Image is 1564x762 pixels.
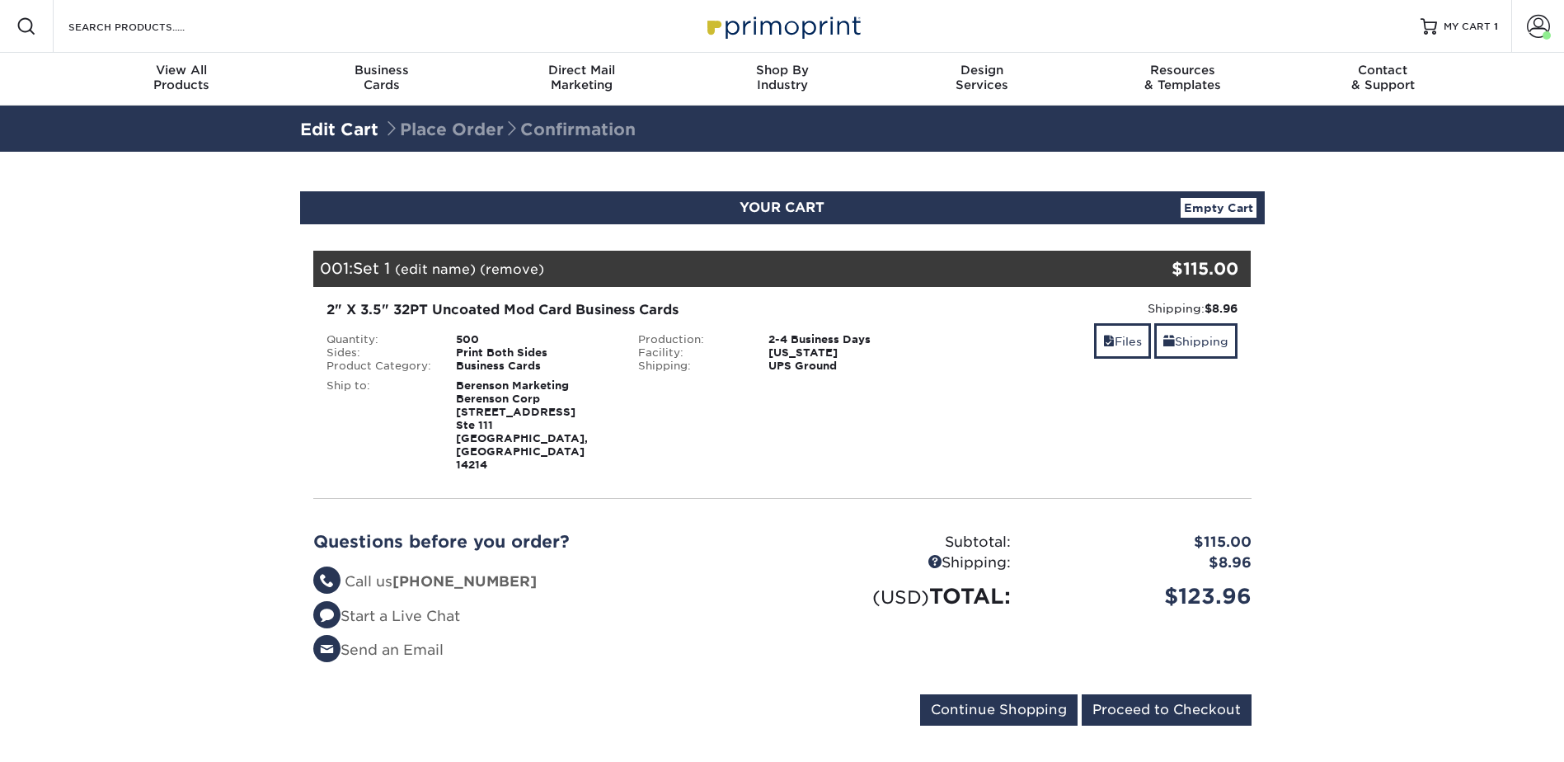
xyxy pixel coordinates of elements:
[481,53,682,106] a: Direct MailMarketing
[682,63,882,78] span: Shop By
[1094,323,1151,359] a: Files
[700,8,865,44] img: Primoprint
[1023,553,1264,574] div: $8.96
[872,586,929,608] small: (USD)
[1163,335,1175,348] span: shipping
[682,63,882,92] div: Industry
[740,200,824,215] span: YOUR CART
[444,346,626,360] div: Print Both Sides
[326,300,926,320] div: 2" X 3.5" 32PT Uncoated Mod Card Business Cards
[756,360,938,373] div: UPS Ground
[281,53,481,106] a: BusinessCards
[1083,63,1283,78] span: Resources
[756,333,938,346] div: 2-4 Business Days
[1095,256,1239,281] div: $115.00
[756,346,938,360] div: [US_STATE]
[82,63,282,92] div: Products
[626,333,756,346] div: Production:
[882,63,1083,92] div: Services
[314,379,444,472] div: Ship to:
[1181,198,1256,218] a: Empty Cart
[1083,63,1283,92] div: & Templates
[300,120,378,139] a: Edit Cart
[1083,53,1283,106] a: Resources& Templates
[281,63,481,92] div: Cards
[682,53,882,106] a: Shop ByIndustry
[882,53,1083,106] a: DesignServices
[882,63,1083,78] span: Design
[392,573,537,590] strong: [PHONE_NUMBER]
[383,120,636,139] span: Place Order Confirmation
[313,571,770,593] li: Call us
[313,608,460,624] a: Start a Live Chat
[782,553,1023,574] div: Shipping:
[82,53,282,106] a: View AllProducts
[481,63,682,92] div: Marketing
[1205,302,1238,315] strong: $8.96
[444,333,626,346] div: 500
[1023,532,1264,553] div: $115.00
[1023,581,1264,612] div: $123.96
[782,532,1023,553] div: Subtotal:
[1283,63,1483,92] div: & Support
[313,642,444,658] a: Send an Email
[782,581,1023,612] div: TOTAL:
[395,261,476,277] a: (edit name)
[313,532,770,552] h2: Questions before you order?
[313,251,1095,287] div: 001:
[1494,21,1498,32] span: 1
[920,694,1078,726] input: Continue Shopping
[626,360,756,373] div: Shipping:
[626,346,756,360] div: Facility:
[951,300,1238,317] div: Shipping:
[82,63,282,78] span: View All
[1103,335,1115,348] span: files
[1082,694,1252,726] input: Proceed to Checkout
[314,333,444,346] div: Quantity:
[456,379,588,471] strong: Berenson Marketing Berenson Corp [STREET_ADDRESS] Ste 111 [GEOGRAPHIC_DATA], [GEOGRAPHIC_DATA] 14214
[480,261,544,277] a: (remove)
[481,63,682,78] span: Direct Mail
[353,259,390,277] span: Set 1
[314,360,444,373] div: Product Category:
[1444,20,1491,34] span: MY CART
[67,16,228,36] input: SEARCH PRODUCTS.....
[444,360,626,373] div: Business Cards
[281,63,481,78] span: Business
[1283,53,1483,106] a: Contact& Support
[314,346,444,360] div: Sides:
[1283,63,1483,78] span: Contact
[1154,323,1238,359] a: Shipping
